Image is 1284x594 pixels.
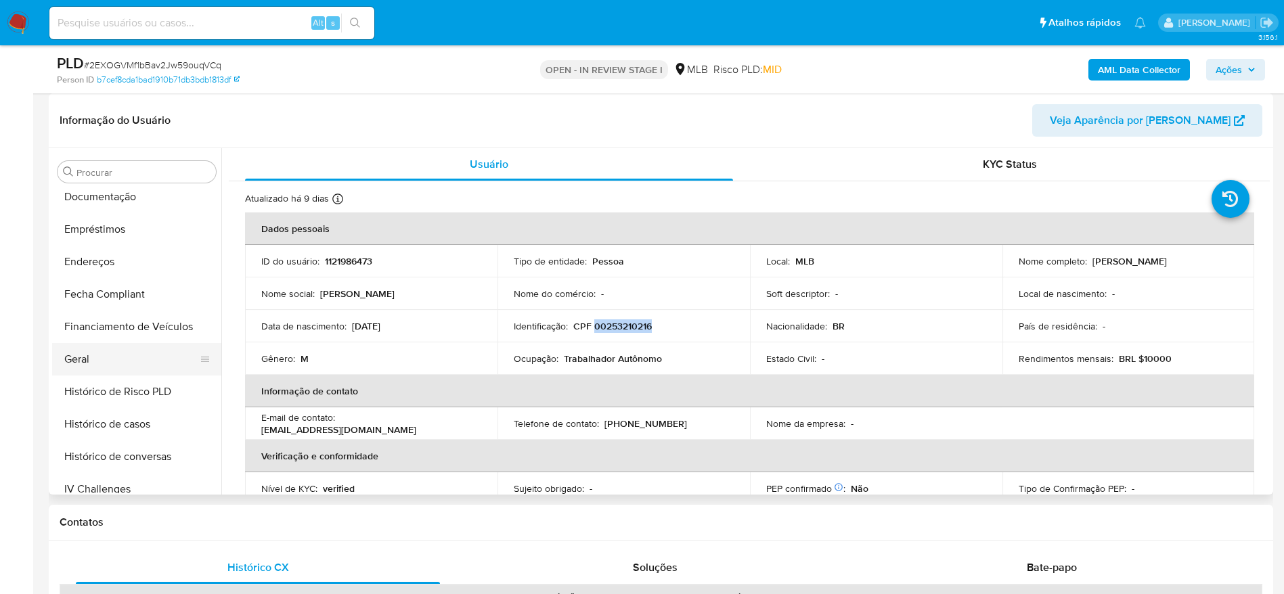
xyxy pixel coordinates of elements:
span: Soluções [633,559,678,575]
p: Ocupação : [514,352,558,365]
span: Bate-papo [1027,559,1077,575]
b: Person ID [57,74,94,86]
button: Veja Aparência por [PERSON_NAME] [1032,104,1262,137]
p: Atualizado há 9 dias [245,192,329,205]
span: Risco PLD: [713,62,782,77]
button: IV Challenges [52,473,221,505]
p: [EMAIL_ADDRESS][DOMAIN_NAME] [261,424,416,436]
p: - [601,288,604,300]
a: Notificações [1134,17,1146,28]
p: Trabalhador Autônomo [564,352,662,365]
p: OPEN - IN REVIEW STAGE I [540,60,668,79]
p: Identificação : [514,320,568,332]
th: Dados pessoais [245,212,1254,245]
p: [PERSON_NAME] [1092,255,1167,267]
a: Sair [1260,16,1274,30]
p: M [301,352,309,365]
p: Não [851,482,868,495]
input: Pesquise usuários ou casos... [49,14,374,32]
p: Data de nascimento : [261,320,347,332]
p: [PERSON_NAME] [320,288,395,300]
p: Tipo de Confirmação PEP : [1019,482,1126,495]
button: Procurar [63,166,74,177]
button: Documentação [52,181,221,213]
p: BR [833,320,845,332]
span: Atalhos rápidos [1048,16,1121,30]
span: KYC Status [983,156,1037,172]
p: Pessoa [592,255,624,267]
p: Nome do comércio : [514,288,596,300]
p: Nome social : [261,288,315,300]
p: Nome da empresa : [766,417,845,430]
span: Ações [1216,59,1242,81]
button: Financiamento de Veículos [52,311,221,343]
p: Local de nascimento : [1019,288,1107,300]
a: b7cef8cda1bad1910b71db3bdb1813df [97,74,240,86]
p: - [1132,482,1134,495]
th: Informação de contato [245,375,1254,407]
span: Alt [313,16,324,29]
p: [DATE] [352,320,380,332]
span: Usuário [470,156,508,172]
p: Nível de KYC : [261,482,317,495]
p: PEP confirmado : [766,482,845,495]
span: MID [763,62,782,77]
th: Verificação e conformidade [245,440,1254,472]
p: Rendimentos mensais : [1019,352,1113,365]
p: - [851,417,854,430]
span: s [331,16,335,29]
button: search-icon [341,14,369,32]
p: Estado Civil : [766,352,816,365]
span: Veja Aparência por [PERSON_NAME] [1050,104,1231,137]
p: - [835,288,838,300]
b: AML Data Collector [1098,59,1180,81]
button: Endereços [52,246,221,278]
p: Tipo de entidade : [514,255,587,267]
span: Histórico CX [227,559,289,575]
p: - [1112,288,1115,300]
p: Gênero : [261,352,295,365]
button: Fecha Compliant [52,278,221,311]
p: CPF 00253210216 [573,320,652,332]
p: Local : [766,255,790,267]
p: 1121986473 [325,255,372,267]
button: Histórico de conversas [52,440,221,473]
p: - [822,352,824,365]
button: Geral [52,343,211,375]
button: Histórico de Risco PLD [52,375,221,408]
p: Nome completo : [1019,255,1087,267]
div: MLB [673,62,708,77]
p: Sujeito obrigado : [514,482,584,495]
h1: Contatos [60,516,1262,529]
p: lucas.santiago@mercadolivre.com [1178,16,1255,29]
span: # 2EXOGVMf1bBav2Jw59ouqVCq [84,58,221,72]
button: Histórico de casos [52,408,221,440]
p: MLB [795,255,814,267]
button: AML Data Collector [1088,59,1190,81]
p: País de residência : [1019,320,1097,332]
p: Soft descriptor : [766,288,830,300]
p: Telefone de contato : [514,417,599,430]
p: - [590,482,592,495]
p: [PHONE_NUMBER] [604,417,687,430]
span: 3.156.1 [1258,32,1277,43]
p: Nacionalidade : [766,320,827,332]
p: - [1103,320,1105,332]
b: PLD [57,52,84,74]
p: ID do usuário : [261,255,319,267]
p: verified [323,482,355,495]
p: E-mail de contato : [261,411,335,424]
button: Empréstimos [52,213,221,246]
input: Procurar [76,166,211,179]
button: Ações [1206,59,1265,81]
p: BRL $10000 [1119,352,1172,365]
h1: Informação do Usuário [60,114,171,127]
